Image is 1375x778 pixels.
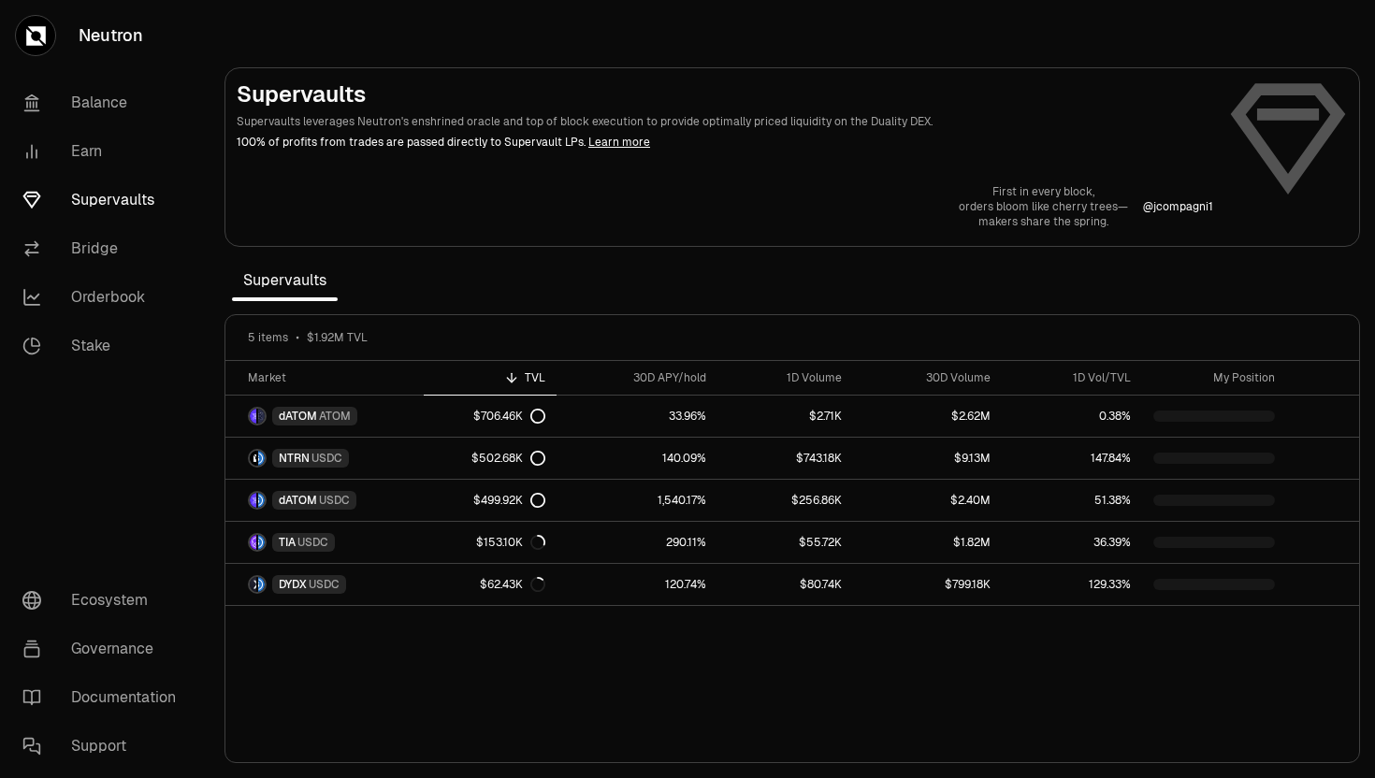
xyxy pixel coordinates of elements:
[476,535,545,550] div: $153.10K
[7,576,202,625] a: Ecosystem
[557,564,717,605] a: 120.74%
[225,438,424,479] a: NTRN LogoUSDC LogoNTRNUSDC
[258,451,265,466] img: USDC Logo
[959,184,1128,229] a: First in every block,orders bloom like cherry trees—makers share the spring.
[1002,522,1141,563] a: 36.39%
[435,370,546,385] div: TVL
[7,176,202,224] a: Supervaults
[853,480,1002,521] a: $2.40M
[717,480,853,521] a: $256.86K
[309,577,340,592] span: USDC
[717,522,853,563] a: $55.72K
[473,493,545,508] div: $499.92K
[250,409,256,424] img: dATOM Logo
[557,396,717,437] a: 33.96%
[7,625,202,673] a: Governance
[250,451,256,466] img: NTRN Logo
[424,522,557,563] a: $153.10K
[1002,564,1141,605] a: 129.33%
[424,396,557,437] a: $706.46K
[959,199,1128,214] p: orders bloom like cherry trees—
[557,522,717,563] a: 290.11%
[279,451,310,466] span: NTRN
[717,396,853,437] a: $2.71K
[1143,199,1213,214] a: @jcompagni1
[248,330,288,345] span: 5 items
[250,493,256,508] img: dATOM Logo
[557,438,717,479] a: 140.09%
[7,722,202,771] a: Support
[225,480,424,521] a: dATOM LogoUSDC LogodATOMUSDC
[473,409,545,424] div: $706.46K
[864,370,991,385] div: 30D Volume
[225,564,424,605] a: DYDX LogoUSDC LogoDYDXUSDC
[225,396,424,437] a: dATOM LogoATOM LogodATOMATOM
[232,262,338,299] span: Supervaults
[279,493,317,508] span: dATOM
[1002,480,1141,521] a: 51.38%
[853,438,1002,479] a: $9.13M
[7,322,202,370] a: Stake
[225,522,424,563] a: TIA LogoUSDC LogoTIAUSDC
[1013,370,1130,385] div: 1D Vol/TVL
[1002,438,1141,479] a: 147.84%
[959,184,1128,199] p: First in every block,
[237,134,1213,151] p: 100% of profits from trades are passed directly to Supervault LPs.
[7,127,202,176] a: Earn
[853,564,1002,605] a: $799.18K
[424,438,557,479] a: $502.68K
[7,273,202,322] a: Orderbook
[237,79,1213,109] h2: Supervaults
[279,577,307,592] span: DYDX
[307,330,368,345] span: $1.92M TVL
[568,370,706,385] div: 30D APY/hold
[471,451,545,466] div: $502.68K
[7,79,202,127] a: Balance
[853,396,1002,437] a: $2.62M
[250,577,256,592] img: DYDX Logo
[297,535,328,550] span: USDC
[1143,199,1213,214] p: @ jcompagni1
[250,535,256,550] img: TIA Logo
[319,409,351,424] span: ATOM
[424,480,557,521] a: $499.92K
[717,438,853,479] a: $743.18K
[248,370,412,385] div: Market
[959,214,1128,229] p: makers share the spring.
[729,370,842,385] div: 1D Volume
[7,673,202,722] a: Documentation
[279,535,296,550] span: TIA
[480,577,545,592] div: $62.43K
[258,493,265,508] img: USDC Logo
[853,522,1002,563] a: $1.82M
[1153,370,1276,385] div: My Position
[588,135,650,150] a: Learn more
[311,451,342,466] span: USDC
[279,409,317,424] span: dATOM
[717,564,853,605] a: $80.74K
[258,577,265,592] img: USDC Logo
[557,480,717,521] a: 1,540.17%
[258,409,265,424] img: ATOM Logo
[1002,396,1141,437] a: 0.38%
[424,564,557,605] a: $62.43K
[319,493,350,508] span: USDC
[237,113,1213,130] p: Supervaults leverages Neutron's enshrined oracle and top of block execution to provide optimally ...
[7,224,202,273] a: Bridge
[258,535,265,550] img: USDC Logo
